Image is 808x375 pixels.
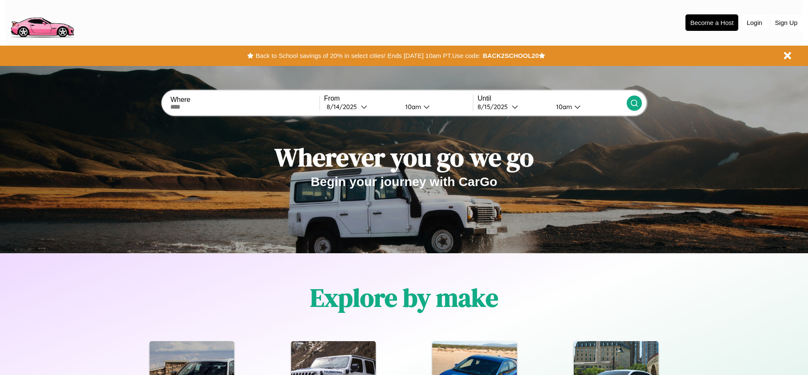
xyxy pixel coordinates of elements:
button: Back to School savings of 20% in select cities! Ends [DATE] 10am PT.Use code: [254,50,483,62]
div: 10am [552,103,574,111]
button: Sign Up [771,15,802,30]
button: Login [742,15,767,30]
label: Until [478,95,626,102]
button: Become a Host [685,14,738,31]
div: 10am [401,103,423,111]
button: 8/14/2025 [324,102,399,111]
img: logo [6,4,78,40]
button: 10am [549,102,626,111]
div: 8 / 14 / 2025 [327,103,361,111]
label: From [324,95,473,102]
div: 8 / 15 / 2025 [478,103,512,111]
h1: Explore by make [310,280,498,315]
label: Where [170,96,319,104]
b: BACK2SCHOOL20 [483,52,539,59]
button: 10am [399,102,473,111]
